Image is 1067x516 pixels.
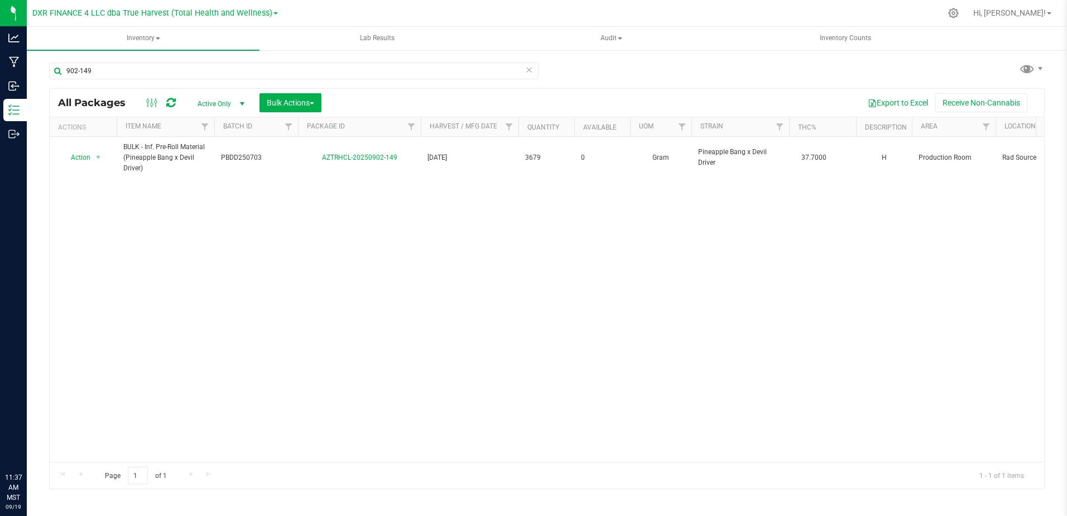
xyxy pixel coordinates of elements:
a: Filter [977,117,996,136]
span: Action [61,150,91,165]
span: select [92,150,105,165]
inline-svg: Outbound [8,128,20,140]
p: 11:37 AM MST [5,472,22,503]
span: All Packages [58,97,137,109]
input: 1 [128,467,148,484]
a: Quantity [527,123,559,131]
p: 09/19 [5,503,22,511]
a: Area [921,122,938,130]
a: AZTRHCL-20250902-149 [322,154,397,161]
span: [DATE] [427,152,512,163]
span: Bulk Actions [267,98,314,107]
span: Clear [525,63,533,77]
a: Filter [771,117,789,136]
a: Batch ID [223,122,252,130]
span: BULK - Inf. Pre-Roll Material (Pineapple Bang x Devil Driver) [123,142,208,174]
a: Description [865,123,907,131]
a: Inventory Counts [729,27,962,50]
button: Bulk Actions [259,93,321,112]
span: PBDD250703 [221,152,291,163]
a: Package ID [307,122,345,130]
a: Inventory [27,27,259,50]
a: Filter [280,117,298,136]
inline-svg: Inbound [8,80,20,92]
span: DXR FINANCE 4 LLC dba True Harvest (Total Health and Wellness) [32,8,272,18]
a: Lab Results [261,27,493,50]
a: Strain [700,122,723,130]
button: Export to Excel [861,93,935,112]
button: Receive Non-Cannabis [935,93,1027,112]
input: Search Package ID, Item Name, SKU, Lot or Part Number... [49,63,539,79]
span: Page of 1 [95,467,176,484]
inline-svg: Manufacturing [8,56,20,68]
span: Audit [496,27,727,50]
a: Harvest / Mfg Date [430,122,497,130]
iframe: Resource center [11,427,45,460]
span: 1 - 1 of 1 items [970,467,1033,484]
a: UOM [639,122,653,130]
span: Pineapple Bang x Devil Driver [698,147,782,168]
span: 3679 [525,152,568,163]
a: Audit [495,27,728,50]
a: Filter [196,117,214,136]
span: Gram [637,152,685,163]
inline-svg: Inventory [8,104,20,116]
div: Manage settings [946,8,960,18]
span: Production Room [919,152,989,163]
a: Filter [673,117,691,136]
div: H [863,151,905,164]
a: Location [1004,122,1036,130]
span: Hi, [PERSON_NAME]! [973,8,1046,17]
a: Filter [402,117,421,136]
a: Filter [500,117,518,136]
span: 37.7000 [796,150,832,166]
span: 0 [581,152,623,163]
inline-svg: Analytics [8,32,20,44]
div: Actions [58,123,112,131]
span: Inventory Counts [805,34,886,43]
a: THC% [798,123,816,131]
a: Item Name [126,122,161,130]
a: Available [583,123,617,131]
span: Lab Results [345,34,410,43]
